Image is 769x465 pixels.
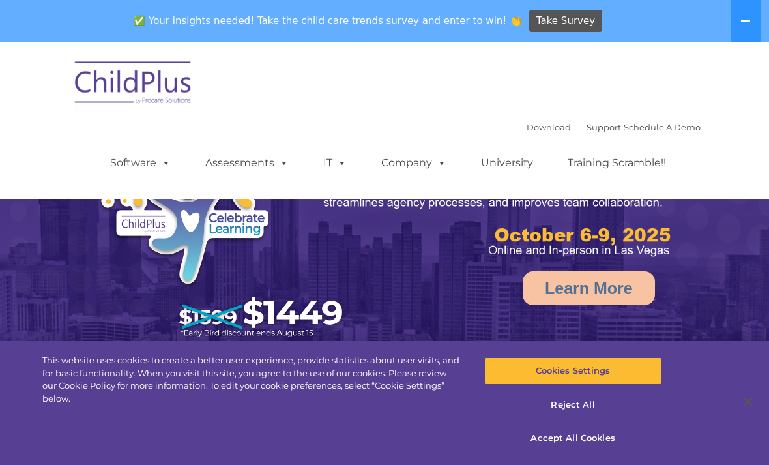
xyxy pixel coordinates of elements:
a: Company [368,150,459,176]
img: ChildPlus by Procare Solutions [68,52,199,117]
button: Accept All Cookies [484,425,661,452]
a: Support [587,122,621,132]
button: Close [734,387,762,416]
a: University [468,150,546,176]
span: ✅ Your insights needed! Take the child care trends survey and enter to win! 👏 [128,8,527,34]
div: This website uses cookies to create a better user experience, provide statistics about user visit... [42,354,461,405]
a: Software [97,150,184,176]
button: Reject All [484,391,661,419]
a: Schedule A Demo [624,122,701,132]
a: Training Scramble!! [555,150,679,176]
span: Take Survey [536,10,595,33]
font: | [527,122,701,132]
a: Assessments [192,150,302,176]
a: Download [527,122,571,132]
button: Cookies Settings [484,357,661,385]
a: IT [310,150,360,176]
a: Take Survey [529,10,603,33]
a: Learn More [523,271,655,305]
